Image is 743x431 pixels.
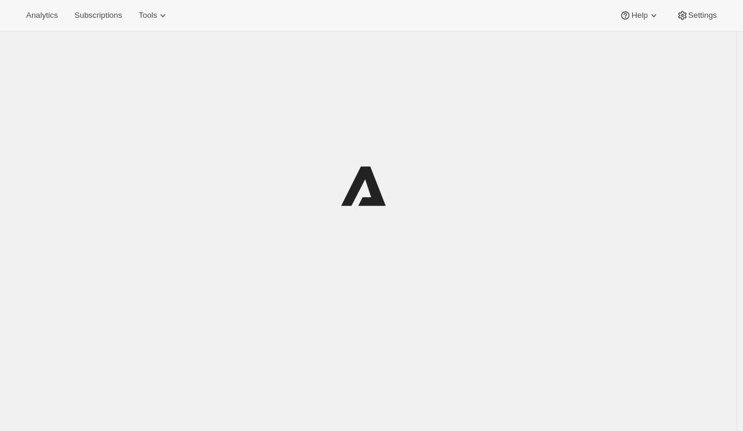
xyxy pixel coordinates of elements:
span: Tools [138,11,157,20]
span: Settings [688,11,717,20]
button: Subscriptions [67,7,129,24]
button: Analytics [19,7,65,24]
button: Tools [131,7,176,24]
span: Analytics [26,11,58,20]
span: Subscriptions [74,11,122,20]
button: Settings [669,7,724,24]
button: Help [612,7,666,24]
span: Help [631,11,647,20]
